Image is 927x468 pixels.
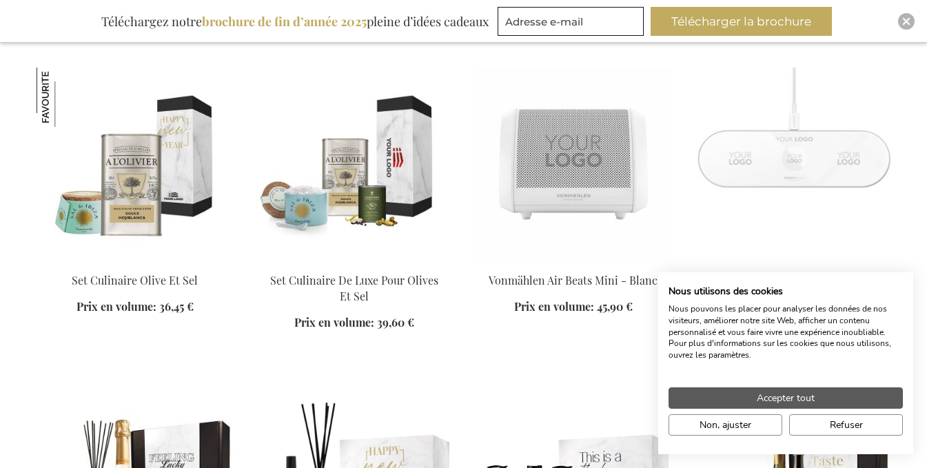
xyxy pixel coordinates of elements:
[498,7,648,40] form: marketing offers and promotions
[694,68,891,261] img: Vonmählen Aura Home
[256,255,453,268] a: Luxury Olive & Salt Culinary Set
[37,68,234,261] img: Olive & Salt Culinary Set
[514,299,633,315] a: Prix en volume: 45,90 €
[294,315,414,331] a: Prix en volume: 39,60 €
[830,418,863,432] span: Refuser
[498,7,644,36] input: Adresse e-mail
[489,273,658,287] a: Vonmählen Air Beats Mini - Blanc
[72,273,198,287] a: Set Culinaire Olive Et Sel
[256,68,453,261] img: Luxury Olive & Salt Culinary Set
[294,315,374,329] span: Prix en volume:
[669,414,782,436] button: Ajustez les préférences de cookie
[694,255,891,268] a: Vonmählen Aura Home
[902,17,910,26] img: Close
[700,418,751,432] span: Non, ajuster
[669,387,903,409] button: Accepter tous les cookies
[77,299,156,314] span: Prix en volume:
[669,285,903,298] h2: Nous utilisons des cookies
[202,13,367,30] b: brochure de fin d’année 2025
[757,391,815,405] span: Accepter tout
[377,315,414,329] span: 39,60 €
[95,7,495,36] div: Téléchargez notre pleine d’idées cadeaux
[514,299,594,314] span: Prix en volume:
[597,299,633,314] span: 45,90 €
[77,299,194,315] a: Prix en volume: 36,45 €
[789,414,903,436] button: Refuser tous les cookies
[475,255,672,268] a: Vonmahlen Air Beats Mini
[159,299,194,314] span: 36,45 €
[475,68,672,261] img: Vonmahlen Air Beats Mini
[270,273,438,303] a: Set Culinaire De Luxe Pour Olives Et Sel
[37,68,96,127] img: Set Culinaire Olive Et Sel
[651,7,832,36] button: Télécharger la brochure
[669,303,903,361] p: Nous pouvons les placer pour analyser les données de nos visiteurs, améliorer notre site Web, aff...
[37,255,234,268] a: Olive & Salt Culinary Set Set Culinaire Olive Et Sel
[898,13,915,30] div: Close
